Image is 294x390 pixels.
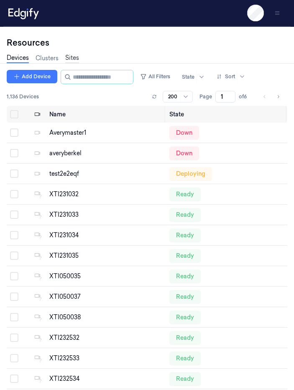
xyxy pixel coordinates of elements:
th: State [166,106,287,123]
button: Select row [10,149,18,157]
div: averyberkel [49,149,163,158]
div: ready [169,372,201,385]
div: ready [169,208,201,221]
button: Select row [10,272,18,280]
div: ready [169,187,201,201]
button: Toggle Navigation [271,6,284,20]
div: test2e2eqf [49,169,163,178]
button: Select row [10,334,18,342]
div: Resources [7,37,287,49]
div: XTI232533 [49,354,163,363]
button: Select row [10,251,18,260]
div: down [169,126,199,139]
button: Select row [10,313,18,321]
a: Devices [7,54,29,63]
div: Averymaster1 [49,128,163,137]
button: Select row [10,354,18,362]
div: XTI050035 [49,272,163,281]
div: deploying [169,167,212,180]
button: Add Device [7,70,57,83]
button: Go to next page [272,91,284,103]
div: XTI050037 [49,292,163,301]
div: XTI050038 [49,313,163,322]
div: ready [169,310,201,324]
nav: pagination [259,91,284,103]
button: Select row [10,128,18,137]
div: XTI231034 [49,231,163,240]
button: Select all [10,110,18,118]
a: Sites [65,54,79,63]
div: XTI231033 [49,210,163,219]
th: Name [46,106,166,123]
button: Select row [10,375,18,383]
a: Clusters [36,54,59,63]
div: XTI231032 [49,190,163,199]
span: of 6 [239,93,252,100]
div: ready [169,352,201,365]
button: All Filters [137,70,174,83]
div: XTI232532 [49,334,163,342]
span: 1,136 Devices [7,93,39,100]
button: Select row [10,231,18,239]
button: Select row [10,190,18,198]
div: ready [169,290,201,303]
div: ready [169,331,201,344]
button: Select row [10,210,18,219]
div: XTI232534 [49,375,163,383]
div: XTI231035 [49,251,163,260]
div: ready [169,269,201,283]
button: Select row [10,169,18,178]
button: Select row [10,292,18,301]
span: Page [199,93,212,100]
div: ready [169,228,201,242]
div: down [169,146,199,160]
div: ready [169,249,201,262]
